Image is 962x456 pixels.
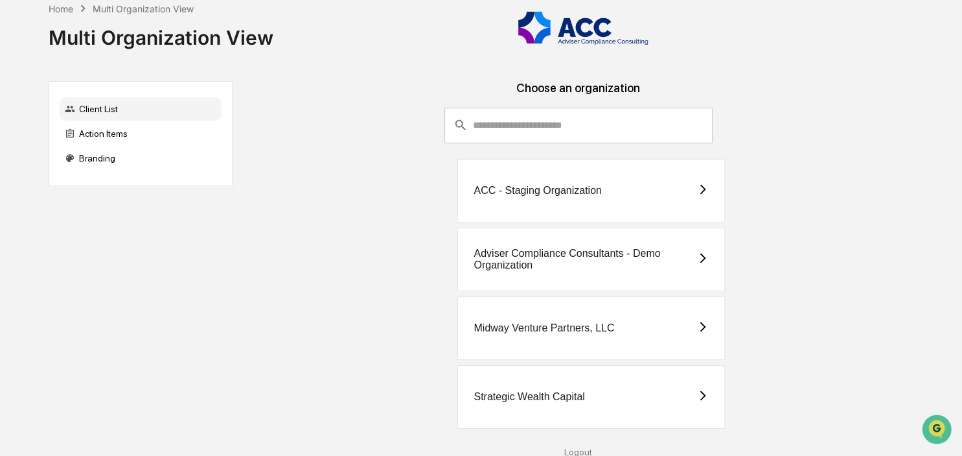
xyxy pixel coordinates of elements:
[474,185,601,197] div: ACC - Staging Organization
[44,112,164,123] div: We're available if you need us!
[921,413,956,448] iframe: Open customer support
[89,158,166,182] a: 🗄️Attestations
[8,158,89,182] a: 🖐️Preclearance
[129,220,157,230] span: Pylon
[518,12,648,45] img: Adviser Compliance Consulting
[13,27,236,48] p: How can we help?
[220,103,236,119] button: Start new chat
[91,219,157,230] a: Powered byPylon
[49,3,73,14] div: Home
[26,188,82,201] span: Data Lookup
[94,165,104,175] div: 🗄️
[444,108,713,143] div: consultant-dashboard__filter-organizations-search-bar
[107,163,161,176] span: Attestations
[8,183,87,206] a: 🔎Data Lookup
[60,122,222,145] div: Action Items
[474,322,614,334] div: Midway Venture Partners, LLC
[474,391,584,403] div: Strategic Wealth Capital
[243,81,915,108] div: Choose an organization
[13,165,23,175] div: 🖐️
[93,3,194,14] div: Multi Organization View
[26,163,84,176] span: Preclearance
[13,189,23,200] div: 🔎
[44,99,212,112] div: Start new chat
[13,99,36,123] img: 1746055101610-c473b297-6a78-478c-a979-82029cc54cd1
[474,248,697,271] div: Adviser Compliance Consultants - Demo Organization
[60,147,222,170] div: Branding
[49,16,273,49] div: Multi Organization View
[60,97,222,121] div: Client List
